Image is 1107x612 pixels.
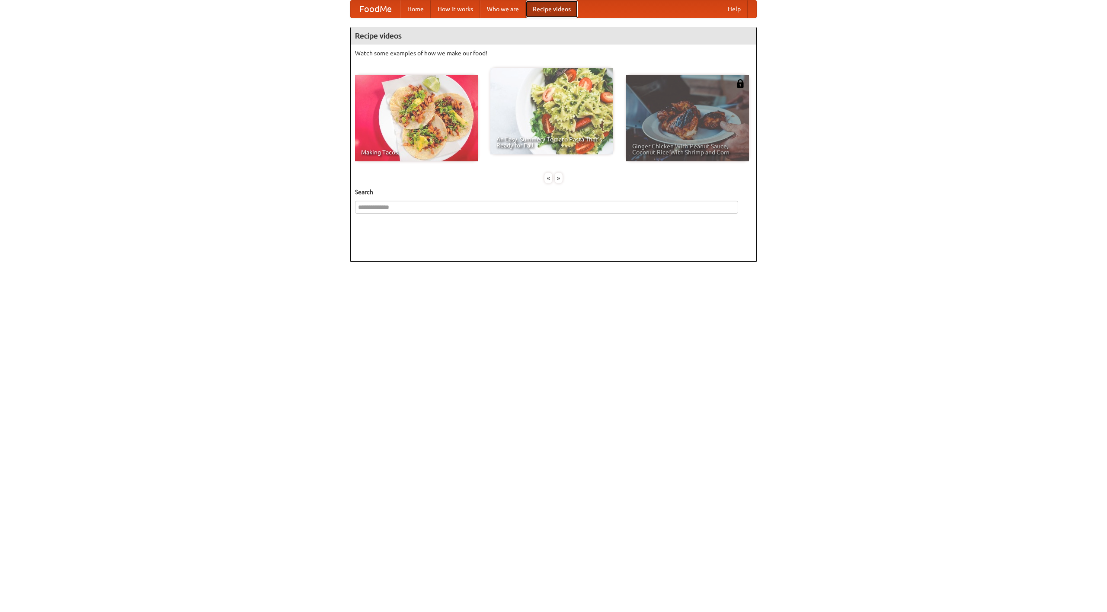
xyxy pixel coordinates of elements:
a: Recipe videos [526,0,578,18]
a: Making Tacos [355,75,478,161]
div: « [544,173,552,183]
a: Home [400,0,431,18]
span: An Easy, Summery Tomato Pasta That's Ready for Fall [496,136,607,148]
a: Who we are [480,0,526,18]
span: Making Tacos [361,149,472,155]
a: FoodMe [351,0,400,18]
a: How it works [431,0,480,18]
a: An Easy, Summery Tomato Pasta That's Ready for Fall [490,68,613,154]
img: 483408.png [736,79,745,88]
h4: Recipe videos [351,27,756,45]
h5: Search [355,188,752,196]
a: Help [721,0,748,18]
p: Watch some examples of how we make our food! [355,49,752,58]
div: » [555,173,563,183]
